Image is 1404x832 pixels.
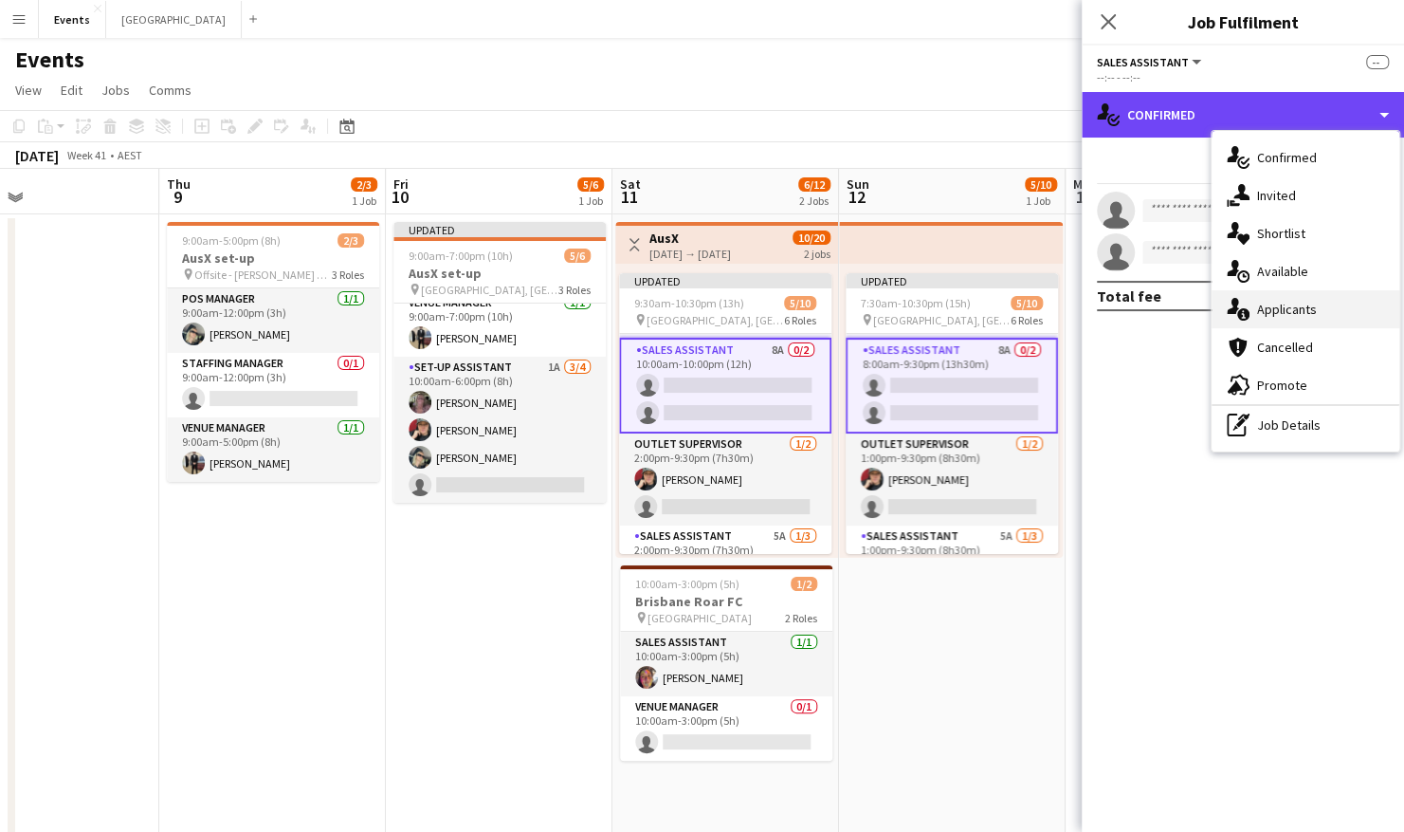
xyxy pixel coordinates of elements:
[1257,339,1313,356] span: Cancelled
[793,231,830,245] span: 10/20
[393,176,409,193] span: Fri
[351,177,377,192] span: 2/3
[619,338,831,434] app-card-role: Sales Assistant8A0/210:00am-10:00pm (12h)
[620,696,832,761] app-card-role: Venue Manager0/110:00am-3:00pm (5h)
[393,222,606,237] div: Updated
[564,249,591,263] span: 5/6
[1011,296,1043,310] span: 5/10
[391,186,409,208] span: 10
[1257,263,1308,280] span: Available
[873,313,1011,327] span: [GEOGRAPHIC_DATA], [GEOGRAPHIC_DATA]
[393,222,606,503] app-job-card: Updated9:00am-7:00pm (10h)5/6AusX set-up [GEOGRAPHIC_DATA], [GEOGRAPHIC_DATA]3 RolesStock Manager...
[619,273,831,288] div: Updated
[844,186,869,208] span: 12
[798,177,830,192] span: 6/12
[94,78,137,102] a: Jobs
[141,78,199,102] a: Comms
[861,296,971,310] span: 7:30am-10:30pm (15h)
[1026,194,1056,208] div: 1 Job
[393,357,606,504] app-card-role: Set-up Assistant1A3/410:00am-6:00pm (8h)[PERSON_NAME][PERSON_NAME][PERSON_NAME]
[578,194,603,208] div: 1 Job
[847,176,869,193] span: Sun
[409,249,513,263] span: 9:00am-7:00pm (10h)
[1097,55,1189,69] span: Sales Assistant
[1257,301,1317,318] span: Applicants
[846,434,1058,526] app-card-role: Outlet Supervisor1/21:00pm-9:30pm (8h30m)[PERSON_NAME]
[167,288,379,353] app-card-role: POS Manager1/19:00am-12:00pm (3h)[PERSON_NAME]
[39,1,106,38] button: Events
[8,78,49,102] a: View
[101,82,130,99] span: Jobs
[785,611,817,625] span: 2 Roles
[634,296,744,310] span: 9:30am-10:30pm (13h)
[1257,225,1305,242] span: Shortlist
[1212,406,1399,444] div: Job Details
[619,434,831,526] app-card-role: Outlet Supervisor1/22:00pm-9:30pm (7h30m)[PERSON_NAME]
[649,247,731,261] div: [DATE] → [DATE]
[846,273,1058,554] app-job-card: Updated7:30am-10:30pm (15h)5/10 [GEOGRAPHIC_DATA], [GEOGRAPHIC_DATA]6 RolesOutlet Supervisor1/18:...
[846,526,1058,645] app-card-role: Sales Assistant5A1/31:00pm-9:30pm (8h30m)
[620,632,832,696] app-card-role: Sales Assistant1/110:00am-3:00pm (5h)[PERSON_NAME]
[15,146,59,165] div: [DATE]
[167,176,191,193] span: Thu
[1070,186,1098,208] span: 13
[1097,70,1389,84] div: --:-- - --:--
[1073,176,1098,193] span: Mon
[846,338,1058,434] app-card-role: Sales Assistant8A0/28:00am-9:30pm (13h30m)
[620,593,832,610] h3: Brisbane Roar FC
[620,565,832,761] app-job-card: 10:00am-3:00pm (5h)1/2Brisbane Roar FC [GEOGRAPHIC_DATA]2 RolesSales Assistant1/110:00am-3:00pm (...
[106,1,242,38] button: [GEOGRAPHIC_DATA]
[1257,149,1317,166] span: Confirmed
[649,230,731,247] h3: AusX
[617,186,641,208] span: 11
[15,46,84,74] h1: Events
[167,417,379,482] app-card-role: Venue Manager1/19:00am-5:00pm (8h)[PERSON_NAME]
[1011,313,1043,327] span: 6 Roles
[352,194,376,208] div: 1 Job
[149,82,191,99] span: Comms
[1082,92,1404,138] div: Confirmed
[1097,287,1161,305] div: Total fee
[1025,177,1057,192] span: 5/10
[1097,55,1204,69] button: Sales Assistant
[53,78,90,102] a: Edit
[620,176,641,193] span: Sat
[1257,187,1296,204] span: Invited
[167,222,379,482] app-job-card: 9:00am-5:00pm (8h)2/3AusX set-up Offsite - [PERSON_NAME] house3 RolesPOS Manager1/19:00am-12:00pm...
[167,353,379,417] app-card-role: Staffing Manager0/19:00am-12:00pm (3h)
[1082,9,1404,34] h3: Job Fulfilment
[804,245,830,261] div: 2 jobs
[647,611,752,625] span: [GEOGRAPHIC_DATA]
[421,283,558,297] span: [GEOGRAPHIC_DATA], [GEOGRAPHIC_DATA]
[799,194,830,208] div: 2 Jobs
[63,148,110,162] span: Week 41
[61,82,82,99] span: Edit
[619,526,831,645] app-card-role: Sales Assistant5A1/32:00pm-9:30pm (7h30m)
[15,82,42,99] span: View
[118,148,142,162] div: AEST
[1257,377,1307,394] span: Promote
[577,177,604,192] span: 5/6
[784,296,816,310] span: 5/10
[167,250,379,267] h3: AusX set-up
[393,292,606,357] app-card-role: Venue Manager1/19:00am-7:00pm (10h)[PERSON_NAME]
[619,273,831,554] app-job-card: Updated9:30am-10:30pm (13h)5/10 [GEOGRAPHIC_DATA], [GEOGRAPHIC_DATA]6 RolesOutlet Supervisor1/110...
[558,283,591,297] span: 3 Roles
[194,268,332,282] span: Offsite - [PERSON_NAME] house
[846,273,1058,288] div: Updated
[164,186,191,208] span: 9
[647,313,784,327] span: [GEOGRAPHIC_DATA], [GEOGRAPHIC_DATA]
[393,265,606,282] h3: AusX set-up
[337,233,364,248] span: 2/3
[784,313,816,327] span: 6 Roles
[182,233,281,248] span: 9:00am-5:00pm (8h)
[791,577,817,591] span: 1/2
[1366,55,1389,69] span: --
[635,577,739,591] span: 10:00am-3:00pm (5h)
[332,268,364,282] span: 3 Roles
